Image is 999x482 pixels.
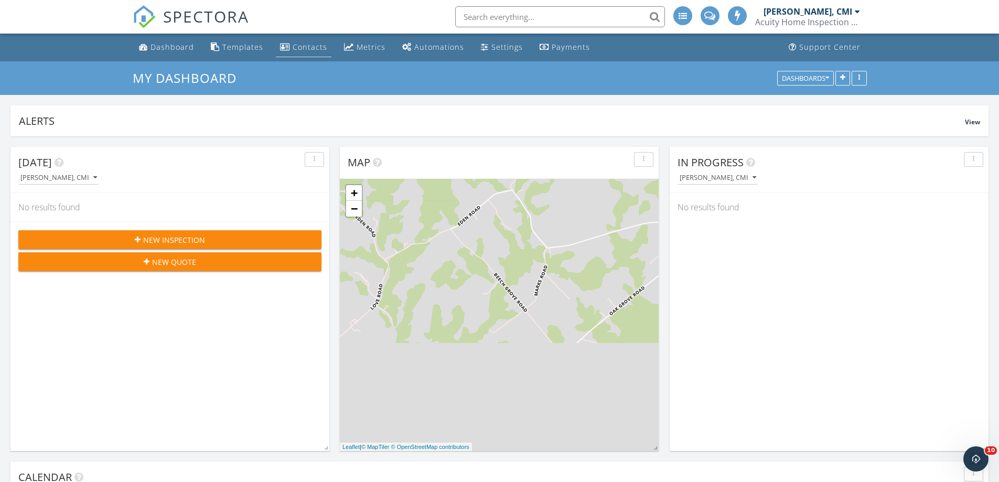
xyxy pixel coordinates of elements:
span: New Inspection [143,234,205,245]
div: [PERSON_NAME], CMI [20,174,97,181]
button: [PERSON_NAME], CMI [678,171,758,185]
a: Automations (Advanced) [398,38,468,57]
span: SPECTORA [163,5,249,27]
span: View [965,117,980,126]
iframe: Intercom live chat [963,446,989,472]
a: Zoom out [346,201,362,217]
div: Acuity Home Inspection Services [755,17,860,27]
a: My Dashboard [133,69,245,87]
div: Dashboards [782,74,829,82]
div: Automations [414,42,464,52]
div: Contacts [293,42,327,52]
button: New Quote [18,252,321,271]
div: Templates [222,42,263,52]
div: Alerts [19,114,965,128]
span: New Quote [152,256,196,267]
input: Search everything... [455,6,665,27]
div: Settings [491,42,523,52]
div: Dashboard [151,42,194,52]
a: Zoom in [346,185,362,201]
a: Leaflet [342,444,360,450]
span: 10 [985,446,997,455]
button: Dashboards [777,71,834,85]
div: [PERSON_NAME], CMI [680,174,756,181]
a: © OpenStreetMap contributors [391,444,469,450]
div: | [340,443,472,452]
div: No results found [10,193,329,221]
div: Payments [552,42,590,52]
a: Contacts [276,38,331,57]
a: © MapTiler [361,444,390,450]
a: Dashboard [135,38,198,57]
span: Map [348,155,370,169]
span: In Progress [678,155,744,169]
a: Payments [535,38,594,57]
div: Metrics [357,42,385,52]
a: Settings [477,38,527,57]
button: New Inspection [18,230,321,249]
div: No results found [670,193,989,221]
a: Metrics [340,38,390,57]
div: Support Center [799,42,861,52]
a: Support Center [785,38,865,57]
button: [PERSON_NAME], CMI [18,171,99,185]
div: [PERSON_NAME], CMI [764,6,852,17]
span: [DATE] [18,155,52,169]
a: SPECTORA [133,14,249,36]
img: The Best Home Inspection Software - Spectora [133,5,156,28]
a: Templates [207,38,267,57]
